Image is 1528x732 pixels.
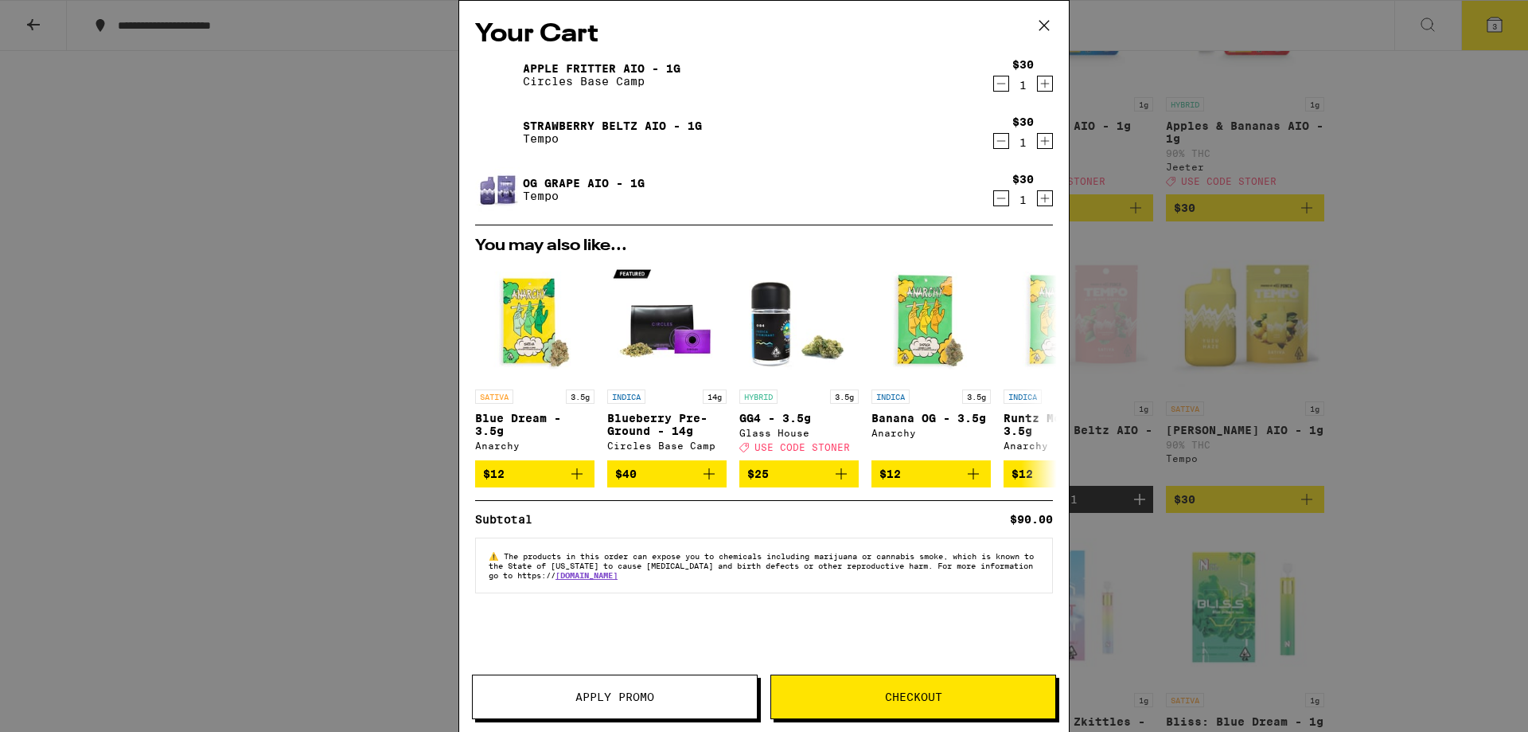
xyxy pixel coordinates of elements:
[475,460,594,487] button: Add to bag
[607,412,727,437] p: Blueberry Pre-Ground - 14g
[871,460,991,487] button: Add to bag
[739,412,859,425] p: GG4 - 3.5g
[475,53,520,97] img: Apple Fritter AIO - 1g
[483,468,505,480] span: $12
[489,551,504,561] span: ⚠️
[489,551,1034,580] span: The products in this order can expose you to chemicals including marijuana or cannabis smoke, whi...
[993,76,1009,92] button: Decrement
[523,119,702,132] a: Strawberry Beltz AIO - 1g
[566,389,594,404] p: 3.5g
[615,468,637,480] span: $40
[607,440,727,451] div: Circles Base Camp
[607,389,645,404] p: INDICA
[475,440,594,451] div: Anarchy
[555,570,618,580] a: [DOMAIN_NAME]
[747,468,769,480] span: $25
[1012,115,1034,128] div: $30
[739,428,859,438] div: Glass House
[770,675,1056,719] button: Checkout
[523,177,645,190] a: OG Grape AIO - 1g
[1004,262,1123,460] a: Open page for Runtz Mode - 3.5g from Anarchy
[523,75,680,88] p: Circles Base Camp
[1004,412,1123,437] p: Runtz Mode - 3.5g
[475,167,520,212] img: OG Grape AIO - 1g
[607,262,727,460] a: Open page for Blueberry Pre-Ground - 14g from Circles Base Camp
[871,428,991,438] div: Anarchy
[993,190,1009,206] button: Decrement
[871,262,991,382] img: Anarchy - Banana OG - 3.5g
[1004,262,1123,382] img: Anarchy - Runtz Mode - 3.5g
[754,442,850,452] span: USE CODE STONER
[1012,173,1034,186] div: $30
[1004,460,1123,487] button: Add to bag
[871,412,991,425] p: Banana OG - 3.5g
[1004,440,1123,451] div: Anarchy
[523,62,680,75] a: Apple Fritter AIO - 1g
[830,389,859,404] p: 3.5g
[607,460,727,487] button: Add to bag
[475,110,520,155] img: Strawberry Beltz AIO - 1g
[475,17,1053,53] h2: Your Cart
[1012,194,1034,206] div: 1
[607,262,727,382] img: Circles Base Camp - Blueberry Pre-Ground - 14g
[1037,76,1053,92] button: Increment
[475,262,594,382] img: Anarchy - Blue Dream - 3.5g
[1012,58,1034,71] div: $30
[871,262,991,460] a: Open page for Banana OG - 3.5g from Anarchy
[1010,514,1053,525] div: $90.00
[879,468,901,480] span: $12
[1012,468,1033,480] span: $12
[739,262,859,382] img: Glass House - GG4 - 3.5g
[475,238,1053,254] h2: You may also like...
[1037,133,1053,149] button: Increment
[871,389,910,404] p: INDICA
[523,132,702,145] p: Tempo
[885,691,942,703] span: Checkout
[739,262,859,460] a: Open page for GG4 - 3.5g from Glass House
[993,133,1009,149] button: Decrement
[523,190,645,202] p: Tempo
[575,691,654,703] span: Apply Promo
[472,675,758,719] button: Apply Promo
[962,389,991,404] p: 3.5g
[1012,79,1034,92] div: 1
[739,389,778,404] p: HYBRID
[1037,190,1053,206] button: Increment
[1004,389,1042,404] p: INDICA
[475,514,544,525] div: Subtotal
[739,460,859,487] button: Add to bag
[703,389,727,404] p: 14g
[475,412,594,437] p: Blue Dream - 3.5g
[475,262,594,460] a: Open page for Blue Dream - 3.5g from Anarchy
[10,11,115,24] span: Hi. Need any help?
[1012,136,1034,149] div: 1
